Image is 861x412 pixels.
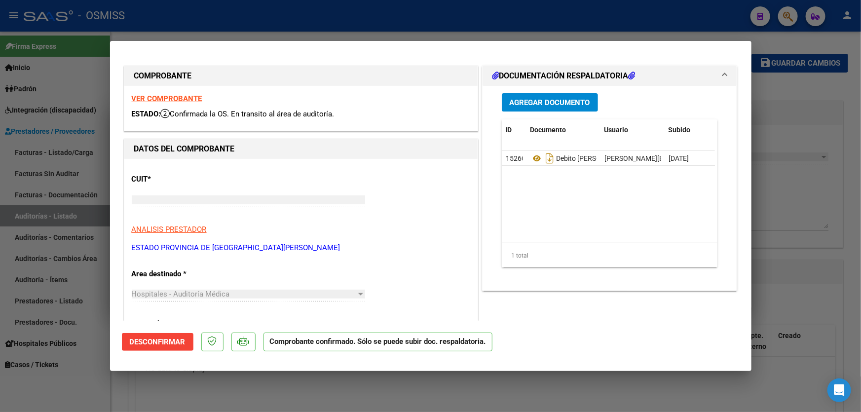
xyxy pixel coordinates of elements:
span: Agregar Documento [510,98,590,107]
i: Descargar documento [543,150,556,166]
div: 1 total [502,243,718,268]
button: Desconfirmar [122,333,193,351]
datatable-header-cell: Usuario [600,119,665,141]
p: Comprobante Tipo * [132,318,233,330]
datatable-header-cell: Acción [714,119,763,141]
span: Hospitales - Auditoría Médica [132,290,230,299]
datatable-header-cell: ID [502,119,526,141]
mat-expansion-panel-header: DOCUMENTACIÓN RESPALDATORIA [483,66,737,86]
span: Confirmada la OS. En transito al área de auditoría. [161,110,335,118]
div: DOCUMENTACIÓN RESPALDATORIA [483,86,737,291]
span: ID [506,126,512,134]
p: CUIT [132,174,233,185]
strong: COMPROBANTE [134,71,192,80]
p: Area destinado * [132,268,233,280]
span: ANALISIS PRESTADOR [132,225,207,234]
span: Subido [669,126,691,134]
span: Documento [530,126,566,134]
p: ESTADO PROVINCIA DE [GEOGRAPHIC_DATA][PERSON_NAME] [132,242,470,254]
div: Open Intercom Messenger [827,378,851,402]
p: Comprobante confirmado. Sólo se puede subir doc. respaldatoria. [263,333,492,352]
strong: DATOS DEL COMPROBANTE [134,144,235,153]
span: Usuario [604,126,629,134]
button: Agregar Documento [502,93,598,112]
span: 152609 [506,154,529,162]
datatable-header-cell: Documento [526,119,600,141]
span: Desconfirmar [130,337,186,346]
datatable-header-cell: Subido [665,119,714,141]
a: VER COMPROBANTE [132,94,202,103]
span: ESTADO: [132,110,161,118]
h1: DOCUMENTACIÓN RESPALDATORIA [492,70,636,82]
span: [DATE] [669,154,689,162]
span: Debito [PERSON_NAME] [530,154,630,162]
